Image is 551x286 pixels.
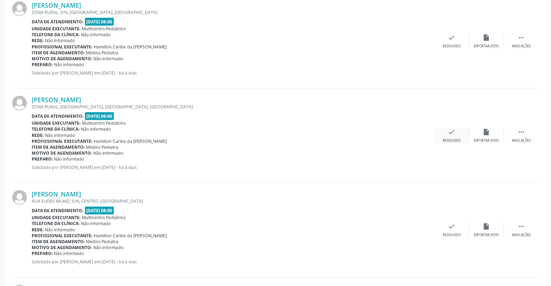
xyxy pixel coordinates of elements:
b: Data de atendimento: [32,113,84,119]
span: Médico Pediatra [86,239,119,245]
b: Data de atendimento: [32,19,84,25]
b: Profissional executante: [32,233,93,239]
div: Resolvido [443,138,461,143]
i: check [448,34,456,41]
span: Hamilton Caribe da [PERSON_NAME] [94,138,167,144]
span: Multicentro Pediátrico [82,120,126,126]
span: Médico Pediatra [86,50,119,56]
b: Telefone da clínica: [32,32,80,38]
a: [PERSON_NAME] [32,1,81,9]
div: Mais ações [512,138,531,143]
b: Telefone da clínica: [32,126,80,132]
p: Solicitado por [PERSON_NAME] em [DATE] - há 6 dias [32,164,434,170]
b: Profissional executante: [32,44,93,50]
span: Não informado [54,156,84,162]
span: Não informado [94,56,124,62]
img: img [12,96,27,110]
span: Não informado [81,32,111,38]
b: Item de agendamento: [32,144,85,150]
div: Exportar (PDF) [474,44,499,49]
span: Hamilton Caribe da [PERSON_NAME] [94,233,167,239]
b: Data de atendimento: [32,208,84,214]
b: Unidade executante: [32,26,81,32]
span: Não informado [45,132,75,138]
div: Resolvido [443,44,461,49]
i: check [448,223,456,230]
a: [PERSON_NAME] [32,190,81,198]
b: Item de agendamento: [32,239,85,245]
b: Motivo de agendamento: [32,150,92,156]
span: Não informado [94,245,124,250]
span: Médico Pediatra [86,144,119,150]
div: Exportar (PDF) [474,233,499,238]
img: img [12,190,27,205]
span: Não informado [81,221,111,226]
span: Multicentro Pediátrico [82,26,126,32]
i: check [448,128,456,136]
b: Preparo: [32,250,53,256]
div: Mais ações [512,233,531,238]
b: Motivo de agendamento: [32,56,92,62]
div: ZONA RURAL, S/N, [GEOGRAPHIC_DATA], [GEOGRAPHIC_DATA] [32,9,434,15]
b: Rede: [32,227,44,233]
i: insert_drive_file [483,128,490,136]
a: [PERSON_NAME] [32,96,81,103]
span: [DATE] 08:00 [85,207,114,215]
p: Solicitado por [PERSON_NAME] em [DATE] - há 6 dias [32,259,434,265]
span: [DATE] 08:00 [85,18,114,26]
span: Não informado [54,62,84,68]
b: Preparo: [32,156,53,162]
b: Rede: [32,132,44,138]
i: insert_drive_file [483,223,490,230]
div: RUA EUDES MUNIZ, S/N, CENTRO, [GEOGRAPHIC_DATA] [32,198,434,204]
i:  [518,223,525,230]
div: Exportar (PDF) [474,138,499,143]
i:  [518,34,525,41]
b: Profissional executante: [32,138,93,144]
b: Unidade executante: [32,120,81,126]
span: [DATE] 08:00 [85,112,114,120]
b: Unidade executante: [32,215,81,221]
div: Mais ações [512,44,531,49]
b: Telefone da clínica: [32,221,80,226]
span: Não informado [45,227,75,233]
div: ZONA RURAL, [GEOGRAPHIC_DATA], [GEOGRAPHIC_DATA], [GEOGRAPHIC_DATA] [32,104,434,110]
i:  [518,128,525,136]
b: Item de agendamento: [32,50,85,56]
span: Não informado [54,250,84,256]
span: Multicentro Pediátrico [82,215,126,221]
p: Solicitado por [PERSON_NAME] em [DATE] - há 6 dias [32,70,434,76]
span: Não informado [45,38,75,44]
b: Motivo de agendamento: [32,245,92,250]
b: Rede: [32,38,44,44]
i: insert_drive_file [483,34,490,41]
img: img [12,1,27,16]
div: Resolvido [443,233,461,238]
span: Não informado [94,150,124,156]
b: Preparo: [32,62,53,68]
span: Hamilton Caribe da [PERSON_NAME] [94,44,167,50]
span: Não informado [81,126,111,132]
